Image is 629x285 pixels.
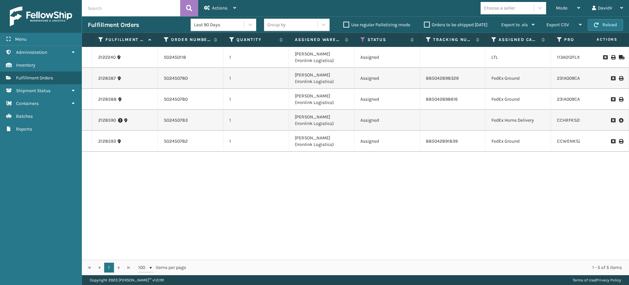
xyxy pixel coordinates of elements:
a: 2128588 [98,96,117,103]
td: 1 [223,110,289,131]
label: Use regular Palletizing mode [343,22,410,28]
div: Last 90 Days [194,21,245,28]
i: Request to Be Cancelled [611,76,615,81]
td: 1 [223,89,289,110]
td: 1 [223,131,289,152]
label: Product SKU [564,37,604,43]
span: Shipment Status [16,88,50,93]
label: Quantity [237,37,276,43]
td: FedEx Ground [486,131,551,152]
label: Order Number [171,37,211,43]
label: Tracking Number [433,37,473,43]
a: 231A009CAR [557,96,583,102]
div: Choose a seller [484,5,515,11]
a: 2122240 [98,54,116,61]
td: [PERSON_NAME] (Ironlink Logistics) [289,131,354,152]
a: 2128593 [98,138,116,145]
img: logo [10,7,72,26]
div: Group by [267,21,286,28]
td: Assigned [354,47,420,68]
td: LTL [486,47,551,68]
td: SO2450780 [158,89,223,110]
a: 885042898616 [426,96,458,102]
span: Actions [212,5,227,11]
td: 1 [223,68,289,89]
td: SO2450783 [158,110,223,131]
a: 2128587 [98,75,116,82]
span: Administration [16,50,47,55]
span: Mode [556,5,567,11]
a: Terms of Use [573,278,595,282]
i: Mark as Shipped [619,55,623,60]
td: Assigned [354,110,420,131]
a: CCHRFKS2BGEVA [557,117,593,123]
label: Assigned Carrier Service [499,37,538,43]
label: Orders to be shipped [DATE] [424,22,487,28]
span: Export to .xls [501,22,528,28]
td: [PERSON_NAME] (Ironlink Logistics) [289,110,354,131]
i: Print Label [619,139,623,144]
a: 1 [104,263,114,273]
i: Print Label [619,76,623,81]
span: Containers [16,101,39,106]
a: 113A012FLX [557,54,580,60]
a: CCWENKS2M26CFVA [557,138,601,144]
span: items per page [138,263,186,273]
td: SO2450782 [158,131,223,152]
a: 885042891839 [426,138,458,144]
td: Assigned [354,68,420,89]
h3: Fulfillment Orders [88,21,139,29]
i: Request to Be Cancelled [603,55,607,60]
td: [PERSON_NAME] (Ironlink Logistics) [289,47,354,68]
i: Print BOL [611,55,615,60]
i: Request to Be Cancelled [611,118,615,123]
div: 1 - 5 of 5 items [195,264,622,271]
label: Status [368,37,407,43]
i: Print Label [619,97,623,102]
i: Pull Label [619,117,623,124]
td: 1 [223,47,289,68]
td: Assigned [354,131,420,152]
i: Request to Be Cancelled [611,97,615,102]
span: Menu [15,36,27,42]
label: Assigned Warehouse [295,37,342,43]
button: Reload [588,19,623,31]
div: | [573,275,621,285]
a: 885042898329 [426,75,459,81]
td: FedEx Ground [486,89,551,110]
td: SO2450780 [158,68,223,89]
a: 2128590 [98,117,116,124]
span: Reports [16,126,32,132]
a: Privacy Policy [596,278,621,282]
p: Copyright 2023 [PERSON_NAME]™ v 1.0.191 [90,275,164,285]
td: [PERSON_NAME] (Ironlink Logistics) [289,68,354,89]
span: Actions [576,34,621,45]
td: SO2450118 [158,47,223,68]
span: 100 [138,264,148,271]
span: Export CSV [546,22,569,28]
span: Fulfillment Orders [16,75,53,81]
a: 231A009CAR [557,75,583,81]
td: FedEx Ground [486,68,551,89]
td: [PERSON_NAME] (Ironlink Logistics) [289,89,354,110]
label: Fulfillment Order Id [105,37,145,43]
td: Assigned [354,89,420,110]
span: Inventory [16,62,35,68]
i: Request to Be Cancelled [611,139,615,144]
td: FedEx Home Delivery [486,110,551,131]
span: Batches [16,113,33,119]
